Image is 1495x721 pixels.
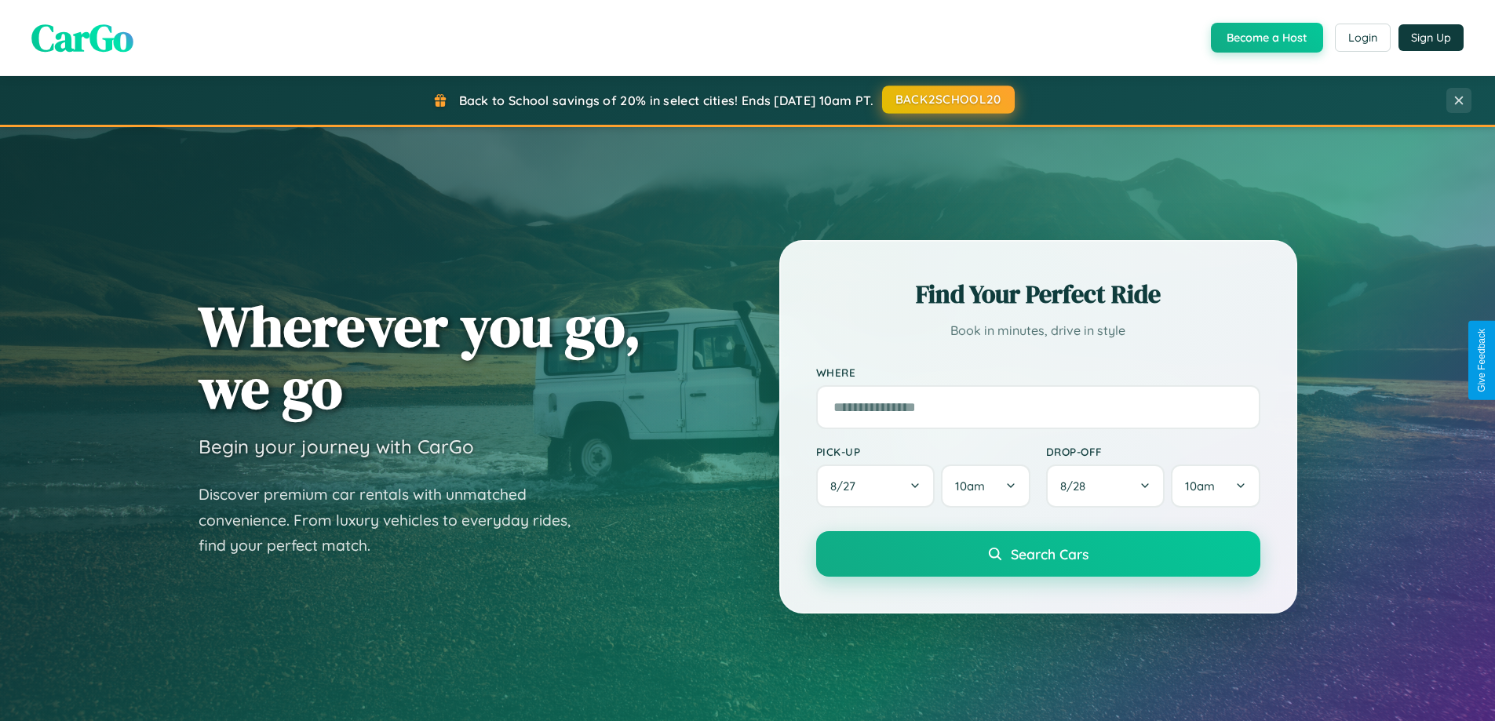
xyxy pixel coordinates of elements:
button: 8/28 [1046,464,1165,508]
p: Discover premium car rentals with unmatched convenience. From luxury vehicles to everyday rides, ... [199,482,591,559]
h3: Begin your journey with CarGo [199,435,474,458]
label: Drop-off [1046,445,1260,458]
span: 10am [955,479,985,493]
button: 10am [1171,464,1260,508]
h2: Find Your Perfect Ride [816,277,1260,311]
h1: Wherever you go, we go [199,295,641,419]
span: 8 / 27 [830,479,863,493]
label: Where [816,366,1260,379]
span: Search Cars [1011,545,1088,563]
button: Sign Up [1398,24,1464,51]
label: Pick-up [816,445,1030,458]
span: Back to School savings of 20% in select cities! Ends [DATE] 10am PT. [459,93,873,108]
button: 10am [941,464,1030,508]
span: 8 / 28 [1060,479,1093,493]
span: 10am [1185,479,1215,493]
button: Search Cars [816,531,1260,577]
div: Give Feedback [1476,329,1487,392]
p: Book in minutes, drive in style [816,319,1260,342]
button: 8/27 [816,464,935,508]
span: CarGo [31,12,133,64]
button: Login [1335,24,1391,52]
button: Become a Host [1211,23,1323,53]
button: BACK2SCHOOL20 [882,86,1015,114]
